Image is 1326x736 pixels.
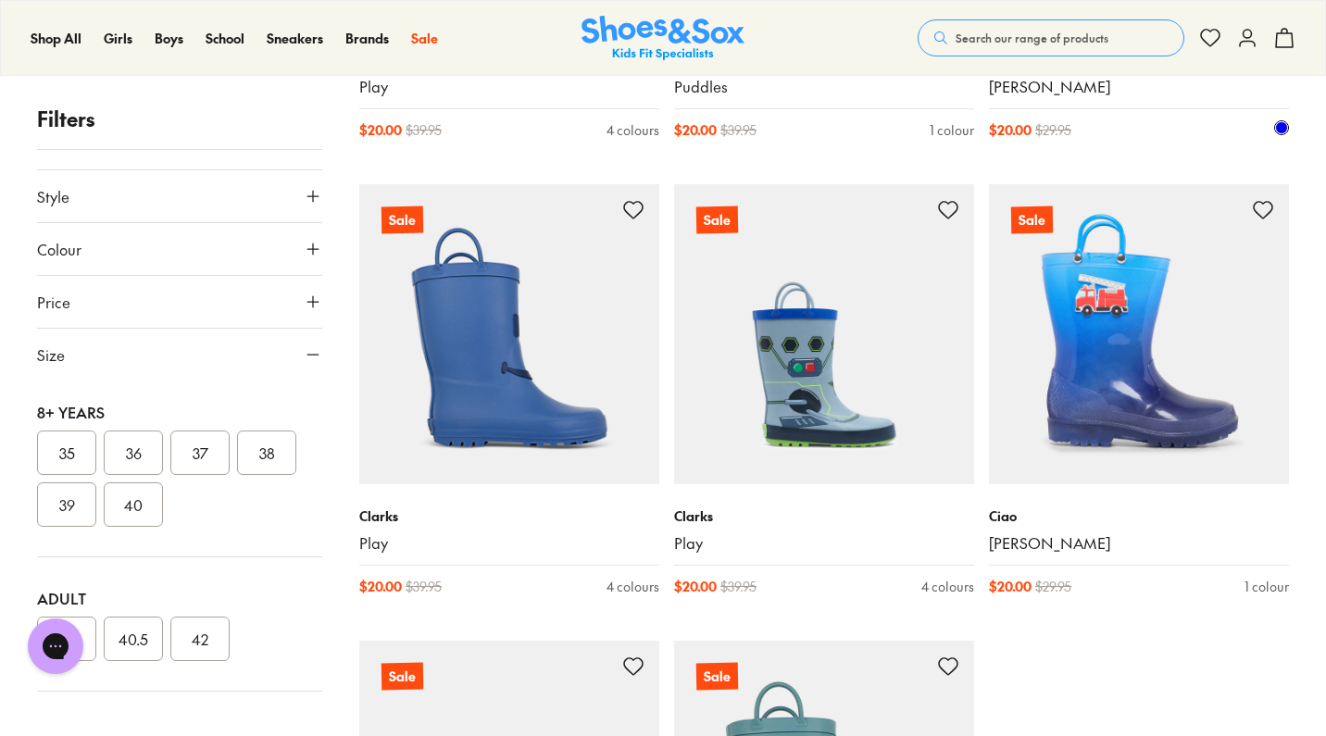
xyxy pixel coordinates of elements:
[989,533,1289,554] a: [PERSON_NAME]
[674,120,717,140] span: $ 20.00
[382,663,423,691] p: Sale
[37,104,322,134] p: Filters
[989,184,1289,484] a: Sale
[921,577,974,596] div: 4 colours
[170,430,230,475] button: 37
[411,29,438,48] a: Sale
[155,29,183,48] a: Boys
[989,77,1289,97] a: [PERSON_NAME]
[674,533,974,554] a: Play
[37,430,96,475] button: 35
[37,482,96,527] button: 39
[19,612,93,680] iframe: Gorgias live chat messenger
[37,291,70,313] span: Price
[1011,206,1053,234] p: Sale
[345,29,389,47] span: Brands
[206,29,244,47] span: School
[674,577,717,596] span: $ 20.00
[582,16,744,61] img: SNS_Logo_Responsive.svg
[359,506,659,526] p: Clarks
[930,120,974,140] div: 1 colour
[720,577,757,596] span: $ 39.95
[359,533,659,554] a: Play
[267,29,323,47] span: Sneakers
[104,29,132,47] span: Girls
[170,617,230,661] button: 42
[37,343,65,366] span: Size
[956,30,1108,46] span: Search our range of products
[674,184,974,484] a: Sale
[104,430,163,475] button: 36
[37,238,81,260] span: Colour
[607,577,659,596] div: 4 colours
[1245,577,1289,596] div: 1 colour
[31,29,81,48] a: Shop All
[1035,577,1071,596] span: $ 29.95
[989,120,1032,140] span: $ 20.00
[104,482,163,527] button: 40
[237,430,296,475] button: 38
[104,617,163,661] button: 40.5
[989,506,1289,526] p: Ciao
[406,120,442,140] span: $ 39.95
[989,577,1032,596] span: $ 20.00
[359,184,659,484] a: Sale
[37,223,322,275] button: Colour
[31,29,81,47] span: Shop All
[607,120,659,140] div: 4 colours
[37,185,69,207] span: Style
[359,77,659,97] a: Play
[155,29,183,47] span: Boys
[359,577,402,596] span: $ 20.00
[696,663,738,691] p: Sale
[345,29,389,48] a: Brands
[1035,120,1071,140] span: $ 29.95
[267,29,323,48] a: Sneakers
[411,29,438,47] span: Sale
[918,19,1184,56] button: Search our range of products
[37,587,322,609] div: Adult
[674,506,974,526] p: Clarks
[674,77,974,97] a: Puddles
[37,276,322,328] button: Price
[206,29,244,48] a: School
[37,170,322,222] button: Style
[406,577,442,596] span: $ 39.95
[37,329,322,380] button: Size
[37,401,322,423] div: 8+ Years
[382,206,423,234] p: Sale
[582,16,744,61] a: Shoes & Sox
[696,206,738,234] p: Sale
[720,120,757,140] span: $ 39.95
[359,120,402,140] span: $ 20.00
[104,29,132,48] a: Girls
